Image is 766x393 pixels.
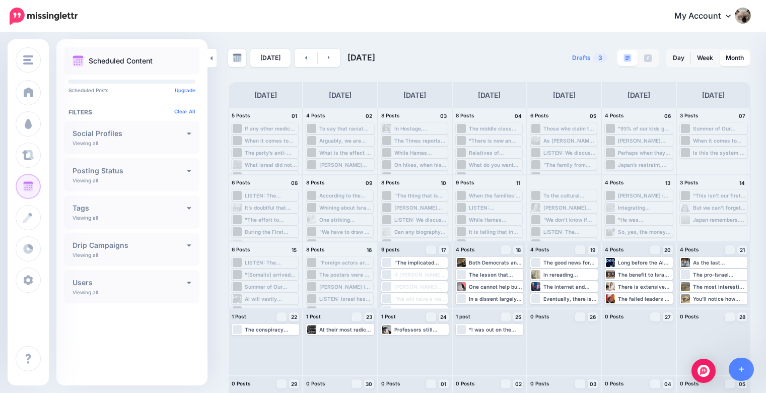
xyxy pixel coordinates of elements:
[543,284,597,290] div: The internet and social media platforms have created a media ecology almost perfectly suited to t...
[73,215,98,221] p: Viewing all
[440,314,447,319] span: 24
[515,314,521,319] span: 25
[306,380,325,386] span: 0 Posts
[605,246,624,252] span: 4 Posts
[739,381,745,386] span: 05
[394,308,447,314] div: The demographic makeup of the class of 2028—the first admitted after the Court’s decision in [DAT...
[319,205,372,211] div: Whining about Israel is the industry standard now. Want to please the suits? Include a track call...
[439,111,449,120] h4: 03
[515,381,522,386] span: 02
[175,87,195,93] a: Upgrade
[680,246,699,252] span: 4 Posts
[693,125,746,132] div: Summer of Our Discontent is an [PERSON_NAME] and sensitive treatise about the season in [DATE] th...
[73,242,187,249] h4: Drip Campaigns
[588,111,598,120] h4: 05
[329,89,352,101] h4: [DATE]
[439,178,449,187] h4: 10
[618,229,671,235] div: So, yes, the money is dirty. But all money is dirty, not just money that is second cousins with I...
[618,284,671,290] div: There is extensive evidence across the internet of just such people writing blogs, making TikToks...
[588,312,598,321] a: 26
[232,112,250,118] span: 5 Posts
[319,162,373,168] div: [PERSON_NAME] was always fun to argue with, to read, to share a stage or television set with, to ...
[680,179,699,185] span: 3 Posts
[394,150,447,156] div: While Hamas propagandists disseminate plenty of hoaxes, there is also something damning about the...
[693,192,746,199] div: “This isn’t our first rodeo,” [PERSON_NAME] recalls thinking the morning of [DATE] when his famil...
[593,53,607,62] span: 3
[289,245,299,254] h4: 15
[543,217,596,223] div: "We don't know if the person who shot him was left-leaning in his ideology, but we do know that a...
[364,245,374,254] h4: 16
[553,89,576,101] h4: [DATE]
[644,54,652,62] img: facebook-grey-square.png
[618,138,671,144] div: [PERSON_NAME] didn’t pick this fight with progressive presentism, or with the threat screen cultu...
[394,326,448,333] div: Professors still lecture, students still take exams and write reports, grades are still given, ra...
[516,247,521,252] span: 18
[394,125,447,132] div: In Hostage, [PERSON_NAME] lays bare the unimaginable 491-day ordeal he suffered at the hands of H...
[381,179,400,185] span: 8 Posts
[381,246,400,252] span: 9 posts
[605,112,624,118] span: 4 Posts
[605,179,624,185] span: 4 Posts
[513,312,523,321] a: 25
[381,380,400,386] span: 0 Posts
[23,55,33,64] img: menu.png
[232,179,250,185] span: 6 Posts
[469,326,522,333] div: “I was out on the track, stretching, when this man comes over and tells me I have to leave. Becau...
[693,296,746,302] div: You’ll notice how similar this is to the recent declaration of famine in [GEOGRAPHIC_DATA] by fam...
[618,162,671,168] div: Japan’s restraint, often mistaken for weakness, is strategic misdirection—concealing the steel be...
[10,8,78,25] img: Missinglettr
[250,49,291,67] a: [DATE]
[543,241,596,247] div: Even so, advertisements continued to feature beautiful, sexy women. Why? Because they work. Men a...
[319,138,373,144] div: Arguably, we are wasting a great deal of time and treasure creating a socially detrimental cadre ...
[245,326,298,333] div: The conspiracy theory that the American government is run by an evil Zionist (read: [DEMOGRAPHIC_...
[364,379,374,388] a: 30
[739,314,745,319] span: 28
[347,52,375,62] span: [DATE]
[73,167,187,174] h4: Posting Status
[319,259,372,266] div: "Foreign actors are seeking to enflame and divide the [GEOGRAPHIC_DATA] . . . it's low-cost, high...
[291,314,297,319] span: 22
[456,380,475,386] span: 0 Posts
[319,326,373,333] div: At their most radical, calls to boycott and divest from everything [DEMOGRAPHIC_DATA] were an att...
[605,380,624,386] span: 0 Posts
[590,247,595,252] span: 19
[73,252,98,258] p: Viewing all
[394,272,447,278] div: If [PERSON_NAME] comments this week are any indication, when it comes to public discussion of Chi...
[394,192,447,199] div: "The thing that is unnerving people now is . . . you don't know where it's coming from, it's by d...
[319,308,372,314] div: "'Speech is violence' is a canard of the left, not the right." Watch the full episode: [DOMAIN_NA...
[664,247,671,252] span: 20
[289,111,299,120] h4: 01
[232,313,246,319] span: 1 Post
[456,246,475,252] span: 4 Posts
[364,111,374,120] h4: 02
[381,112,400,118] span: 8 Posts
[319,272,372,278] div: The posters were so powerful because they represented the spontaneous actions of a global family....
[663,312,673,321] a: 27
[232,380,251,386] span: 0 Posts
[456,179,474,185] span: 9 Posts
[394,217,447,223] div: LISTEN: We discuss the remarkable historical turn as Israel makes it clear to [DEMOGRAPHIC_DATA] ...
[291,381,297,386] span: 29
[394,205,447,211] div: [PERSON_NAME] didn’t pick this fight with progressive presentism. The fight began with an assault...
[702,89,725,101] h4: [DATE]
[530,112,549,118] span: 6 Posts
[245,296,297,302] div: AI will vastly improve efficiency, outcomes, and even safety in most industries. But right now, t...
[73,55,84,67] img: calendar.png
[439,379,449,388] a: 01
[680,112,699,118] span: 3 Posts
[319,296,372,302] div: LISTEN: Israel has gone all in to finish the war Hamas started on [DATE]. [PERSON_NAME] down the ...
[469,150,521,156] div: Relatives of hostages were harassed while putting up posters of their own missing family members....
[691,359,716,383] div: Open Intercom Messenger
[306,313,321,319] span: 1 Post
[319,217,372,223] div: One striking example of how blurred diagnostic categories have become is in the interpretation of...
[439,312,449,321] a: 24
[319,229,372,235] div: "We have to draw a distinction between policing and law enforcement." Watch & subscribe to the Co...
[469,125,521,132] div: The middle class survived the Great [MEDICAL_DATA], World War II, and disco. It will survive 2026...
[737,111,747,120] h4: 07
[618,217,671,223] div: "He was [DEMOGRAPHIC_DATA], he had achieved so much in such a short span of time . . . he did it ...
[543,162,596,168] div: "The family from [GEOGRAPHIC_DATA] might seem more privileged because they own a car, but of cour...
[306,112,325,118] span: 4 Posts
[245,217,297,223] div: "The effort to destigmatize people who were suffering was fine, the problem is that now we have a...
[530,380,549,386] span: 0 Posts
[469,229,521,235] div: It is telling that in moving beyond social media to real-world interactions, out in the open, in ...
